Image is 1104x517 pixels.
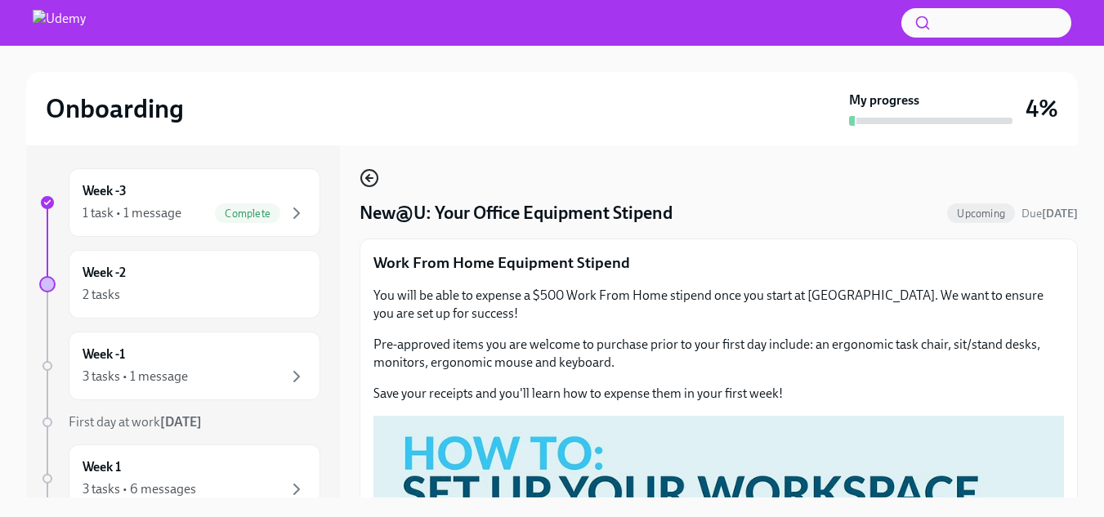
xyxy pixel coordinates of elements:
[83,204,181,222] div: 1 task • 1 message
[83,345,125,363] h6: Week -1
[215,207,280,220] span: Complete
[1021,207,1078,221] span: Due
[83,368,188,386] div: 3 tasks • 1 message
[160,414,202,430] strong: [DATE]
[39,413,320,431] a: First day at work[DATE]
[83,458,121,476] h6: Week 1
[69,414,202,430] span: First day at work
[39,250,320,319] a: Week -22 tasks
[83,182,127,200] h6: Week -3
[83,286,120,304] div: 2 tasks
[849,91,919,109] strong: My progress
[46,92,184,125] h2: Onboarding
[83,480,196,498] div: 3 tasks • 6 messages
[373,385,1064,403] p: Save your receipts and you'll learn how to expense them in your first week!
[947,207,1015,220] span: Upcoming
[33,10,86,36] img: Udemy
[1026,94,1058,123] h3: 4%
[39,332,320,400] a: Week -13 tasks • 1 message
[373,287,1064,323] p: You will be able to expense a $500 Work From Home stipend once you start at [GEOGRAPHIC_DATA]. We...
[373,336,1064,372] p: Pre-approved items you are welcome to purchase prior to your first day include: an ergonomic task...
[360,201,673,225] h4: New@U: Your Office Equipment Stipend
[1042,207,1078,221] strong: [DATE]
[39,444,320,513] a: Week 13 tasks • 6 messages
[373,252,1064,274] p: Work From Home Equipment Stipend
[1021,206,1078,221] span: October 20th, 2025 10:00
[39,168,320,237] a: Week -31 task • 1 messageComplete
[83,264,126,282] h6: Week -2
